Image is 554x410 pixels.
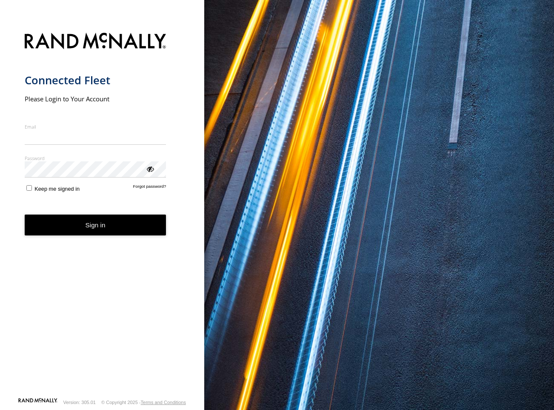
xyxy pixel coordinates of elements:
a: Visit our Website [18,398,57,407]
form: main [25,28,180,397]
label: Password [25,155,166,161]
div: ViewPassword [146,164,154,173]
label: Email [25,123,166,130]
h1: Connected Fleet [25,73,166,87]
h2: Please Login to Your Account [25,95,166,103]
input: Keep me signed in [26,185,32,191]
a: Terms and Conditions [141,400,186,405]
img: Rand McNally [25,31,166,53]
button: Sign in [25,215,166,235]
span: Keep me signed in [34,186,80,192]
a: Forgot password? [133,184,166,192]
div: © Copyright 2025 - [101,400,186,405]
div: Version: 305.01 [63,400,96,405]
